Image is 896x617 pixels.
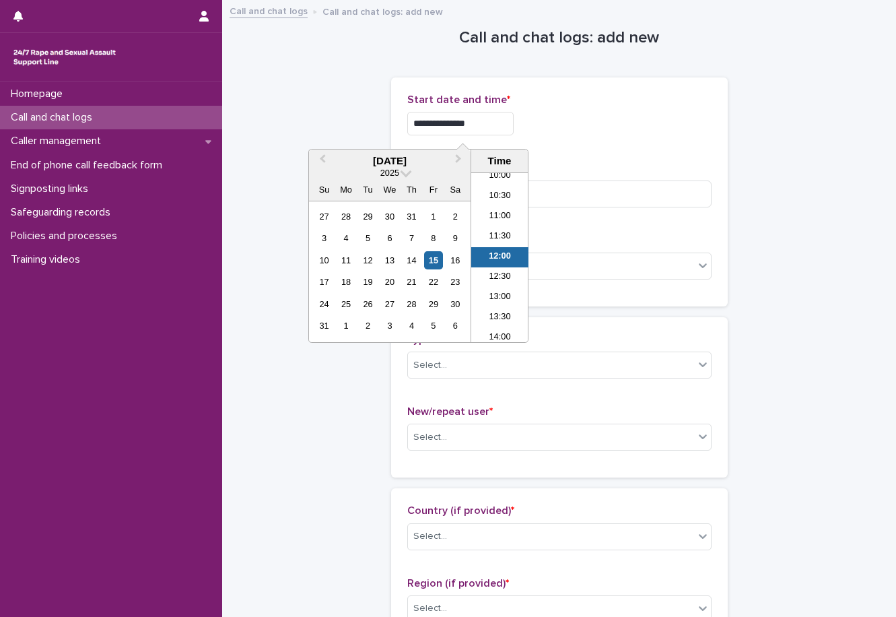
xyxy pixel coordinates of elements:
[471,328,528,348] li: 14:00
[391,28,728,48] h1: Call and chat logs: add new
[413,602,447,616] div: Select...
[380,229,399,247] div: Choose Wednesday, August 6th, 2025
[471,267,528,288] li: 12:30
[413,529,447,544] div: Select...
[359,229,377,247] div: Choose Tuesday, August 5th, 2025
[5,111,103,124] p: Call and chat logs
[337,273,355,291] div: Choose Monday, August 18th, 2025
[475,155,524,167] div: Time
[359,181,377,199] div: Tu
[446,251,464,269] div: Choose Saturday, August 16th, 2025
[471,227,528,247] li: 11:30
[471,288,528,308] li: 13:00
[5,88,73,100] p: Homepage
[446,273,464,291] div: Choose Saturday, August 23rd, 2025
[337,229,355,247] div: Choose Monday, August 4th, 2025
[380,168,399,178] span: 2025
[310,151,332,172] button: Previous Month
[359,251,377,269] div: Choose Tuesday, August 12th, 2025
[403,273,421,291] div: Choose Thursday, August 21st, 2025
[359,295,377,313] div: Choose Tuesday, August 26th, 2025
[315,295,333,313] div: Choose Sunday, August 24th, 2025
[424,273,442,291] div: Choose Friday, August 22nd, 2025
[471,187,528,207] li: 10:30
[315,229,333,247] div: Choose Sunday, August 3rd, 2025
[322,3,443,18] p: Call and chat logs: add new
[471,207,528,227] li: 11:00
[471,247,528,267] li: 12:00
[315,251,333,269] div: Choose Sunday, August 10th, 2025
[380,181,399,199] div: We
[337,181,355,199] div: Mo
[424,251,442,269] div: Choose Friday, August 15th, 2025
[424,229,442,247] div: Choose Friday, August 8th, 2025
[407,505,514,516] span: Country (if provided)
[359,207,377,226] div: Choose Tuesday, July 29th, 2025
[403,317,421,335] div: Choose Thursday, September 4th, 2025
[403,251,421,269] div: Choose Thursday, August 14th, 2025
[446,229,464,247] div: Choose Saturday, August 9th, 2025
[5,206,121,219] p: Safeguarding records
[380,295,399,313] div: Choose Wednesday, August 27th, 2025
[359,317,377,335] div: Choose Tuesday, September 2nd, 2025
[471,308,528,328] li: 13:30
[407,578,509,589] span: Region (if provided)
[413,430,447,445] div: Select...
[446,295,464,313] div: Choose Saturday, August 30th, 2025
[403,229,421,247] div: Choose Thursday, August 7th, 2025
[407,94,510,105] span: Start date and time
[424,207,442,226] div: Choose Friday, August 1st, 2025
[446,207,464,226] div: Choose Saturday, August 2nd, 2025
[424,181,442,199] div: Fr
[407,406,493,417] span: New/repeat user
[446,181,464,199] div: Sa
[337,251,355,269] div: Choose Monday, August 11th, 2025
[5,135,112,148] p: Caller management
[315,181,333,199] div: Su
[5,253,91,266] p: Training videos
[315,207,333,226] div: Choose Sunday, July 27th, 2025
[5,230,128,242] p: Policies and processes
[5,159,173,172] p: End of phone call feedback form
[359,273,377,291] div: Choose Tuesday, August 19th, 2025
[403,207,421,226] div: Choose Thursday, July 31st, 2025
[449,151,471,172] button: Next Month
[337,317,355,335] div: Choose Monday, September 1st, 2025
[337,207,355,226] div: Choose Monday, July 28th, 2025
[380,273,399,291] div: Choose Wednesday, August 20th, 2025
[446,317,464,335] div: Choose Saturday, September 6th, 2025
[315,273,333,291] div: Choose Sunday, August 17th, 2025
[337,295,355,313] div: Choose Monday, August 25th, 2025
[11,44,118,71] img: rhQMoQhaT3yELyF149Cw
[5,183,99,195] p: Signposting links
[471,166,528,187] li: 10:00
[315,317,333,335] div: Choose Sunday, August 31st, 2025
[380,251,399,269] div: Choose Wednesday, August 13th, 2025
[309,155,471,167] div: [DATE]
[380,207,399,226] div: Choose Wednesday, July 30th, 2025
[313,205,466,337] div: month 2025-08
[403,295,421,313] div: Choose Thursday, August 28th, 2025
[230,3,308,18] a: Call and chat logs
[424,317,442,335] div: Choose Friday, September 5th, 2025
[403,181,421,199] div: Th
[424,295,442,313] div: Choose Friday, August 29th, 2025
[413,358,447,372] div: Select...
[380,317,399,335] div: Choose Wednesday, September 3rd, 2025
